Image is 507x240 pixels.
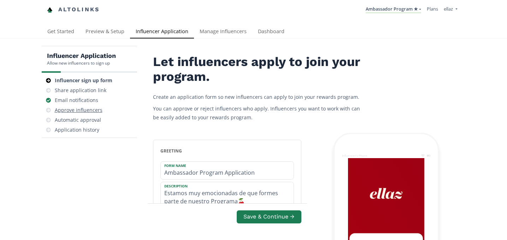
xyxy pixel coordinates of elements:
[130,25,194,39] a: Influencer Application
[161,182,287,188] label: Description
[153,92,365,101] p: Create an application form so new influencers can apply to join your rewards program.
[47,7,53,13] img: favicon-32x32.png
[80,25,130,39] a: Preview & Setup
[161,162,287,168] label: Form Name
[47,4,100,16] a: Altolinks
[47,60,116,66] div: Allow new influencers to sign up
[55,87,106,94] div: Share application link
[55,116,101,124] div: Automatic approval
[444,6,457,14] a: ellaz
[366,173,406,214] img: nKmKAABZpYV7
[42,25,80,39] a: Get Started
[342,154,367,157] div: Influencer's Phone
[160,148,182,154] span: greeting
[161,182,294,208] textarea: Estamos muy emocionadas de que formes parte de nuestro Programa🍒
[55,97,98,104] div: Email notifications
[252,25,290,39] a: Dashboard
[153,55,365,84] h2: Let influencers apply to join your program.
[366,6,421,13] a: Ambassador Program ★
[55,126,99,133] div: Application history
[427,6,438,12] a: Plans
[55,77,112,84] div: Influencer sign up form
[194,25,252,39] a: Manage Influencers
[237,210,301,223] button: Save & Continue →
[55,107,102,114] div: Approve influencers
[444,6,453,12] span: ellaz
[47,52,116,60] h5: Influencer Application
[153,104,365,122] p: You can approve or reject influencers who apply. Influencers you want to work with can be easily ...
